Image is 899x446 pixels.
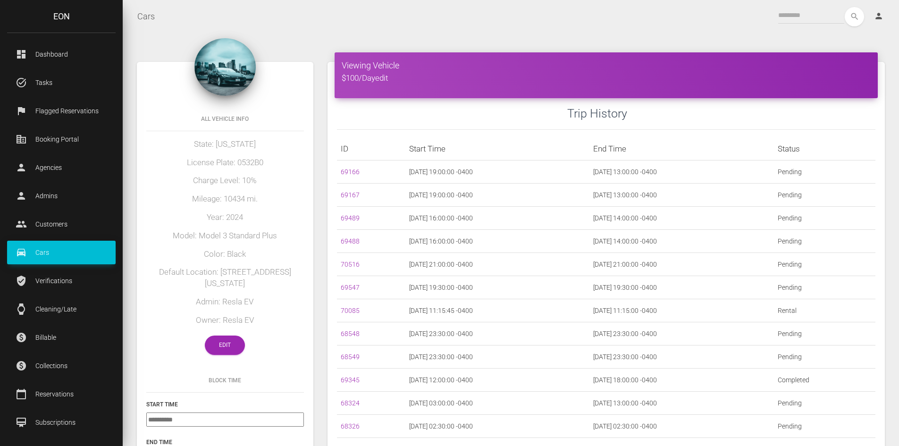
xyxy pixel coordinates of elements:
[589,160,774,184] td: [DATE] 13:00:00 -0400
[341,284,360,291] a: 69547
[589,276,774,299] td: [DATE] 19:30:00 -0400
[146,296,304,308] h5: Admin: Resla EV
[7,127,116,151] a: corporate_fare Booking Portal
[14,245,109,260] p: Cars
[7,354,116,378] a: paid Collections
[589,345,774,369] td: [DATE] 23:30:00 -0400
[14,160,109,175] p: Agencies
[146,157,304,168] h5: License Plate: 0532B0
[14,104,109,118] p: Flagged Reservations
[341,214,360,222] a: 69489
[774,230,875,253] td: Pending
[405,299,590,322] td: [DATE] 11:15:45 -0400
[146,267,304,289] h5: Default Location: [STREET_ADDRESS][US_STATE]
[589,392,774,415] td: [DATE] 13:00:00 -0400
[375,73,388,83] a: edit
[567,105,875,122] h3: Trip History
[146,315,304,326] h5: Owner: Resla EV
[341,353,360,361] a: 68549
[337,137,405,160] th: ID
[14,189,109,203] p: Admins
[774,253,875,276] td: Pending
[146,230,304,242] h5: Model: Model 3 Standard Plus
[14,330,109,345] p: Billable
[774,137,875,160] th: Status
[589,207,774,230] td: [DATE] 14:00:00 -0400
[405,184,590,207] td: [DATE] 19:00:00 -0400
[341,237,360,245] a: 69488
[14,47,109,61] p: Dashboard
[7,382,116,406] a: calendar_today Reservations
[7,42,116,66] a: dashboard Dashboard
[341,261,360,268] a: 70516
[146,249,304,260] h5: Color: Black
[205,336,245,355] a: Edit
[14,132,109,146] p: Booking Portal
[146,139,304,150] h5: State: [US_STATE]
[14,359,109,373] p: Collections
[14,302,109,316] p: Cleaning/Late
[589,299,774,322] td: [DATE] 11:15:00 -0400
[14,274,109,288] p: Verifications
[146,212,304,223] h5: Year: 2024
[589,369,774,392] td: [DATE] 18:00:00 -0400
[341,191,360,199] a: 69167
[405,392,590,415] td: [DATE] 03:00:00 -0400
[774,392,875,415] td: Pending
[774,207,875,230] td: Pending
[146,194,304,205] h5: Mileage: 10434 mi.
[774,160,875,184] td: Pending
[146,175,304,186] h5: Charge Level: 10%
[845,7,864,26] button: search
[7,297,116,321] a: watch Cleaning/Late
[589,137,774,160] th: End Time
[137,5,155,28] a: Cars
[774,415,875,438] td: Pending
[405,230,590,253] td: [DATE] 16:00:00 -0400
[341,330,360,337] a: 68548
[14,76,109,90] p: Tasks
[774,184,875,207] td: Pending
[7,99,116,123] a: flag Flagged Reservations
[405,322,590,345] td: [DATE] 23:30:00 -0400
[341,422,360,430] a: 68326
[341,307,360,314] a: 70085
[14,415,109,429] p: Subscriptions
[341,399,360,407] a: 68324
[7,71,116,94] a: task_alt Tasks
[146,400,304,409] h6: Start Time
[405,369,590,392] td: [DATE] 12:00:00 -0400
[342,59,871,71] h4: Viewing Vehicle
[867,7,892,26] a: person
[405,207,590,230] td: [DATE] 16:00:00 -0400
[874,11,883,21] i: person
[7,326,116,349] a: paid Billable
[146,376,304,385] h6: Block Time
[405,253,590,276] td: [DATE] 21:00:00 -0400
[341,376,360,384] a: 69345
[405,137,590,160] th: Start Time
[194,38,256,96] img: tesla-black-front.jpg
[342,73,871,84] h5: $100/Day
[7,411,116,434] a: card_membership Subscriptions
[774,322,875,345] td: Pending
[405,345,590,369] td: [DATE] 23:30:00 -0400
[14,387,109,401] p: Reservations
[774,345,875,369] td: Pending
[405,160,590,184] td: [DATE] 19:00:00 -0400
[341,168,360,176] a: 69166
[589,415,774,438] td: [DATE] 02:30:00 -0400
[14,217,109,231] p: Customers
[589,253,774,276] td: [DATE] 21:00:00 -0400
[405,415,590,438] td: [DATE] 02:30:00 -0400
[405,276,590,299] td: [DATE] 19:30:00 -0400
[7,269,116,293] a: verified_user Verifications
[774,369,875,392] td: Completed
[7,212,116,236] a: people Customers
[589,322,774,345] td: [DATE] 23:30:00 -0400
[774,276,875,299] td: Pending
[7,184,116,208] a: person Admins
[774,299,875,322] td: Rental
[146,115,304,123] h6: All Vehicle Info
